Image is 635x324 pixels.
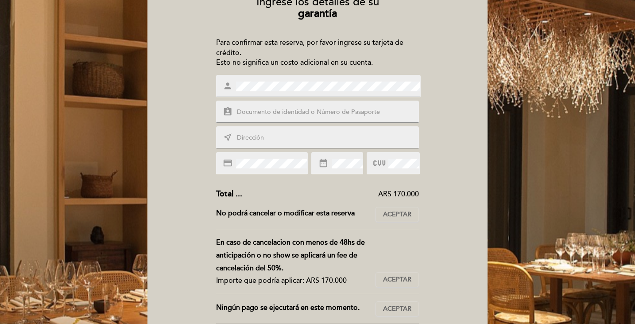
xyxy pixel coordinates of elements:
[216,189,242,199] span: Total ...
[318,158,328,168] i: date_range
[223,107,232,117] i: assignment_ind
[216,236,369,274] div: En caso de cancelacion con menos de 48hs de anticipación o no show se aplicará un fee de cancelac...
[376,272,419,287] button: Aceptar
[376,207,419,222] button: Aceptar
[223,158,232,168] i: credit_card
[376,301,419,316] button: Aceptar
[383,304,411,314] span: Aceptar
[242,189,419,199] div: ARS 170.000
[216,207,376,222] div: No podrá cancelar o modificar esta reserva
[223,133,232,142] i: near_me
[383,210,411,219] span: Aceptar
[223,81,232,91] i: person
[216,38,419,68] div: Para confirmar esta reserva, por favor ingrese su tarjeta de crédito. Esto no significa un costo ...
[383,275,411,285] span: Aceptar
[298,7,337,20] b: garantía
[216,301,376,316] div: Ningún pago se ejecutará en este momento.
[216,274,369,287] div: Importe que podría aplicar: ARS 170.000
[236,133,420,143] input: Dirección
[236,107,420,117] input: Documento de identidad o Número de Pasaporte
